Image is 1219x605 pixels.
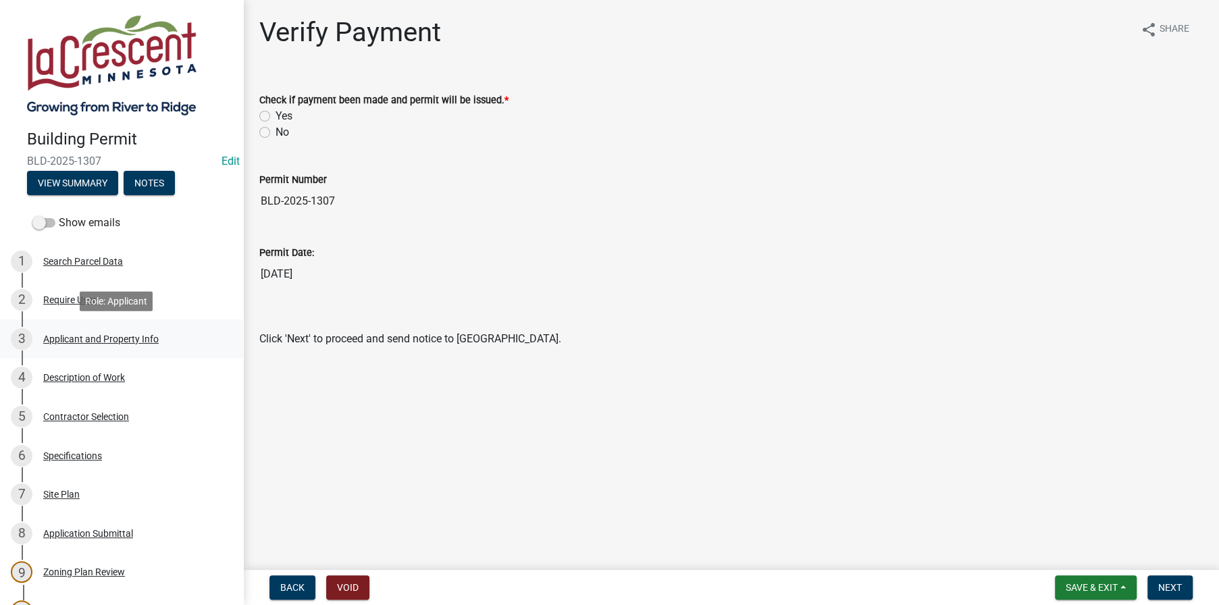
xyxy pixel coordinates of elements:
button: Back [269,575,315,600]
div: 4 [11,367,32,388]
div: Application Submittal [43,529,133,538]
div: Role: Applicant [80,291,153,311]
div: 8 [11,523,32,544]
button: Notes [124,171,175,195]
span: Share [1160,22,1189,38]
div: 1 [11,251,32,272]
i: share [1141,22,1157,38]
div: 3 [11,328,32,350]
div: Contractor Selection [43,412,129,421]
span: BLD-2025-1307 [27,155,216,167]
span: Next [1158,582,1182,593]
h4: Building Permit [27,130,232,149]
div: Zoning Plan Review [43,567,125,577]
div: 5 [11,406,32,427]
wm-modal-confirm: Edit Application Number [222,155,240,167]
div: 2 [11,289,32,311]
span: Back [280,582,305,593]
button: View Summary [27,171,118,195]
label: Show emails [32,215,120,231]
a: Edit [222,155,240,167]
wm-modal-confirm: Summary [27,178,118,189]
label: Permit Date: [259,248,314,258]
div: 9 [11,561,32,583]
img: City of La Crescent, Minnesota [27,14,197,115]
label: Check if payment been made and permit will be issued. [259,96,509,105]
label: No [276,124,289,140]
div: Search Parcel Data [43,257,123,266]
div: Require User [43,295,96,305]
label: Yes [276,108,292,124]
span: Save & Exit [1066,582,1118,593]
div: Click 'Next' to proceed and send notice to [GEOGRAPHIC_DATA]. [259,298,1203,347]
div: Applicant and Property Info [43,334,159,344]
h1: Verify Payment [259,16,441,49]
div: 6 [11,445,32,467]
div: Site Plan [43,490,80,499]
button: Void [326,575,369,600]
button: shareShare [1130,16,1200,43]
div: 7 [11,483,32,505]
button: Save & Exit [1055,575,1137,600]
div: Description of Work [43,373,125,382]
div: Specifications [43,451,102,461]
wm-modal-confirm: Notes [124,178,175,189]
button: Next [1147,575,1193,600]
label: Permit Number [259,176,327,185]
